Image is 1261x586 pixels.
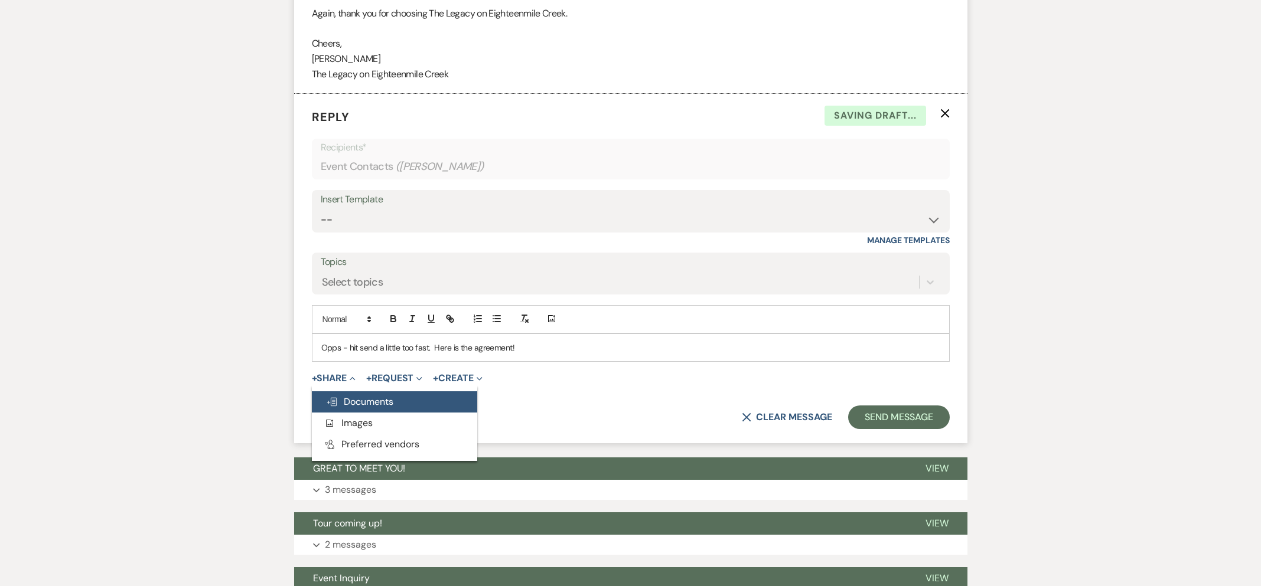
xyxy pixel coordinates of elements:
[313,572,370,584] span: Event Inquiry
[396,159,484,175] span: ( [PERSON_NAME] )
[321,341,940,354] p: Opps - hit send a little too fast. Here is the agreement!
[294,512,907,535] button: Tour coming up!
[312,434,477,455] button: Preferred vendors
[312,51,950,67] p: [PERSON_NAME]
[321,191,941,208] div: Insert Template
[312,374,317,383] span: +
[825,106,926,126] span: Saving draft...
[294,535,967,555] button: 2 messages
[313,517,382,529] span: Tour coming up!
[867,235,950,245] a: Manage Templates
[294,480,967,500] button: 3 messages
[433,374,482,383] button: Create
[313,462,405,474] span: GREAT TO MEET YOU!
[312,67,950,82] p: The Legacy on Eighteenmile Creek
[433,374,438,383] span: +
[321,140,941,155] p: Recipients*
[366,374,372,383] span: +
[312,109,350,125] span: Reply
[907,457,967,480] button: View
[312,6,950,21] p: Again, thank you for choosing The Legacy on Eighteenmile Creek.
[312,413,477,434] button: Images
[312,391,477,413] button: Documents
[312,374,356,383] button: Share
[325,482,376,497] p: 3 messages
[322,274,383,290] div: Select topics
[312,36,950,51] p: Cheers,
[926,517,949,529] span: View
[742,413,832,422] button: Clear message
[926,572,949,584] span: View
[321,254,941,271] label: Topics
[294,457,907,480] button: GREAT TO MEET YOU!
[848,405,949,429] button: Send Message
[326,395,393,408] span: Documents
[324,417,373,429] span: Images
[907,512,967,535] button: View
[325,537,376,552] p: 2 messages
[926,462,949,474] span: View
[366,374,422,383] button: Request
[321,155,941,178] div: Event Contacts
